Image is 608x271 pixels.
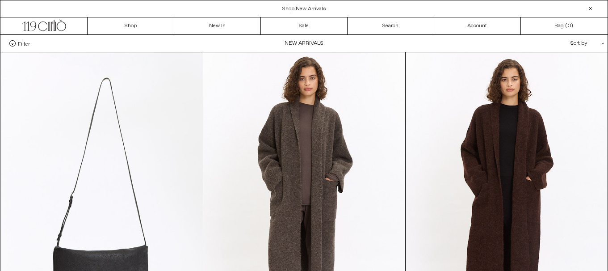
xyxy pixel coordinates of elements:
a: New In [174,17,261,34]
div: Sort by [518,35,599,52]
a: Account [434,17,521,34]
span: Filter [18,40,30,47]
a: Sale [261,17,348,34]
a: Search [348,17,434,34]
span: 0 [567,22,571,30]
a: Shop [88,17,174,34]
span: ) [567,22,573,30]
a: Shop New Arrivals [282,5,326,13]
a: Bag () [521,17,608,34]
